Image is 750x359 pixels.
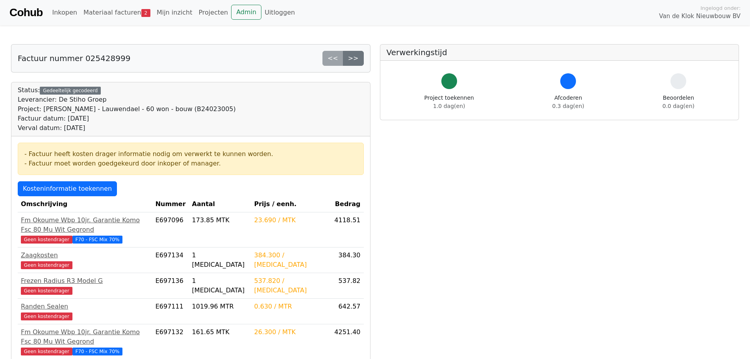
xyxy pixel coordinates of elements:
div: 1 [MEDICAL_DATA] [192,276,248,295]
th: Nummer [152,196,189,212]
div: Randen Sealen [21,302,149,311]
a: Projecten [195,5,231,20]
div: Fm Okoume Wbp 10jr. Garantie Komo Fsc 80 Mu Wit Gegrond [21,216,149,234]
a: Fm Okoume Wbp 10jr. Garantie Komo Fsc 80 Mu Wit GegrondGeen kostendragerF70 - FSC Mix 70% [21,327,149,356]
div: 1019.96 MTR [192,302,248,311]
th: Aantal [189,196,251,212]
div: 1 [MEDICAL_DATA] [192,251,248,270]
h5: Verwerkingstijd [387,48,733,57]
div: 384.300 / [MEDICAL_DATA] [254,251,324,270]
a: Materiaal facturen2 [80,5,154,20]
div: - Factuur moet worden goedgekeurd door inkoper of manager. [24,159,357,168]
div: Leverancier: De Stiho Groep [18,95,236,104]
span: F70 - FSC Mix 70% [72,348,123,355]
a: Kosteninformatie toekennen [18,181,117,196]
span: Geen kostendrager [21,261,72,269]
a: Admin [231,5,261,20]
td: E697136 [152,273,189,299]
div: Frezen Radius R3 Model G [21,276,149,286]
div: Zaagkosten [21,251,149,260]
td: 537.82 [327,273,363,299]
span: Geen kostendrager [21,236,72,244]
a: ZaagkostenGeen kostendrager [21,251,149,270]
td: E697096 [152,212,189,247]
div: 0.630 / MTR [254,302,324,311]
span: Geen kostendrager [21,348,72,355]
span: 0.3 dag(en) [552,103,584,109]
div: Gedeeltelijk gecodeerd [40,87,101,95]
a: Fm Okoume Wbp 10jr. Garantie Komo Fsc 80 Mu Wit GegrondGeen kostendragerF70 - FSC Mix 70% [21,216,149,244]
div: Status: [18,86,236,133]
div: Beoordelen [663,94,694,110]
div: 537.820 / [MEDICAL_DATA] [254,276,324,295]
th: Bedrag [327,196,363,212]
h5: Factuur nummer 025428999 [18,54,130,63]
div: 161.65 MTK [192,327,248,337]
div: 23.690 / MTK [254,216,324,225]
a: Inkopen [49,5,80,20]
a: >> [343,51,364,66]
td: 4118.51 [327,212,363,247]
span: Geen kostendrager [21,287,72,295]
a: Frezen Radius R3 Model GGeen kostendrager [21,276,149,295]
td: 642.57 [327,299,363,324]
div: 26.300 / MTK [254,327,324,337]
a: Mijn inzicht [154,5,196,20]
span: 0.0 dag(en) [663,103,694,109]
th: Omschrijving [18,196,152,212]
div: Project: [PERSON_NAME] - Lauwendael - 60 won - bouw (B24023005) [18,104,236,114]
td: 384.30 [327,247,363,273]
div: Project toekennen [424,94,474,110]
span: Ingelogd onder: [700,4,741,12]
span: Geen kostendrager [21,312,72,320]
th: Prijs / eenh. [251,196,327,212]
td: E697134 [152,247,189,273]
a: Randen SealenGeen kostendrager [21,302,149,321]
span: Van de Klok Nieuwbouw BV [659,12,741,21]
div: Fm Okoume Wbp 10jr. Garantie Komo Fsc 80 Mu Wit Gegrond [21,327,149,346]
div: - Factuur heeft kosten drager informatie nodig om verwerkt te kunnen worden. [24,149,357,159]
div: Verval datum: [DATE] [18,123,236,133]
td: E697111 [152,299,189,324]
a: Uitloggen [261,5,298,20]
div: 173.85 MTK [192,216,248,225]
div: Afcoderen [552,94,584,110]
span: 1.0 dag(en) [433,103,465,109]
a: Cohub [9,3,43,22]
div: Factuur datum: [DATE] [18,114,236,123]
span: 2 [141,9,150,17]
span: F70 - FSC Mix 70% [72,236,123,244]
